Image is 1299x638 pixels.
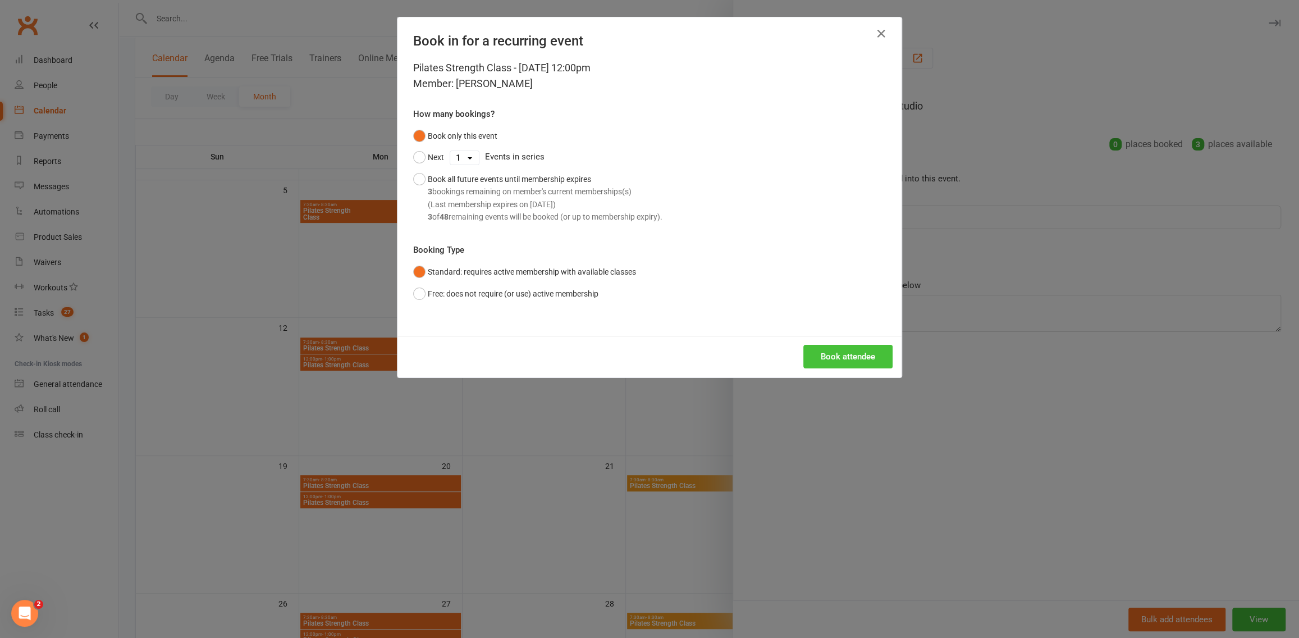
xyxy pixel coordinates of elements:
[413,243,464,257] label: Booking Type
[872,25,890,43] button: Close
[440,212,449,221] strong: 48
[413,147,444,168] button: Next
[413,60,886,92] div: Pilates Strength Class - [DATE] 12:00pm Member: [PERSON_NAME]
[428,212,432,221] strong: 3
[428,173,662,224] div: Book all future events until membership expires
[413,147,886,168] div: Events in series
[413,107,495,121] label: How many bookings?
[34,600,43,609] span: 2
[413,283,598,304] button: Free: does not require (or use) active membership
[413,125,497,147] button: Book only this event
[11,600,38,627] iframe: Intercom live chat
[428,187,432,196] strong: 3
[413,261,636,282] button: Standard: requires active membership with available classes
[803,345,893,368] button: Book attendee
[413,168,662,228] button: Book all future events until membership expires3bookings remaining on member's current membership...
[413,33,886,49] h4: Book in for a recurring event
[428,185,662,223] div: bookings remaining on member's current memberships(s) (Last membership expires on [DATE]) of rema...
